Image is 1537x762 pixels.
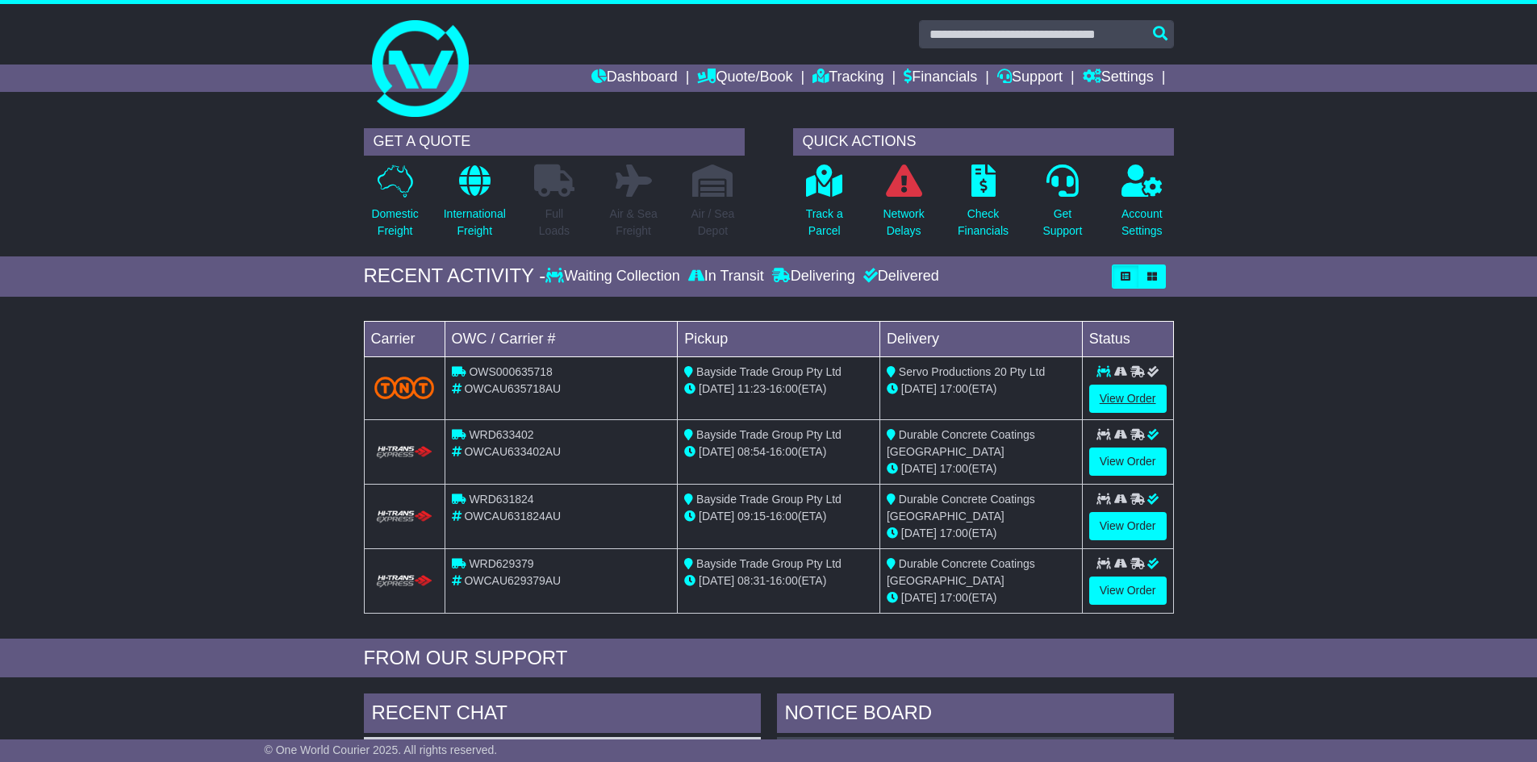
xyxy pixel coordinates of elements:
[901,591,937,604] span: [DATE]
[469,493,533,506] span: WRD631824
[958,206,1009,239] p: Check Financials
[812,65,883,92] a: Tracking
[904,65,977,92] a: Financials
[737,382,766,395] span: 11:23
[887,428,1035,458] span: Durable Concrete Coatings [GEOGRAPHIC_DATA]
[1089,512,1167,540] a: View Order
[887,557,1035,587] span: Durable Concrete Coatings [GEOGRAPHIC_DATA]
[940,527,968,539] span: 17:00
[696,557,842,570] span: Bayside Trade Group Pty Ltd
[887,460,1075,477] div: (ETA)
[887,493,1035,523] span: Durable Concrete Coatings [GEOGRAPHIC_DATA]
[887,525,1075,542] div: (ETA)
[364,264,546,288] div: RECENT ACTIVITY -
[469,557,533,570] span: WRD629379
[1121,206,1163,239] p: Account Settings
[265,743,498,756] span: © One World Courier 2025. All rights reserved.
[859,268,939,285] div: Delivered
[684,381,873,398] div: - (ETA)
[1083,65,1154,92] a: Settings
[678,321,880,356] td: Pickup
[374,445,435,460] img: HiTrans.png
[940,591,968,604] span: 17:00
[445,321,678,356] td: OWC / Carrier #
[370,164,419,248] a: DomesticFreight
[777,693,1174,737] div: NOTICE BOARD
[444,206,506,239] p: International Freight
[806,206,843,239] p: Track a Parcel
[901,527,937,539] span: [DATE]
[591,65,678,92] a: Dashboard
[464,445,561,458] span: OWCAU633402AU
[364,647,1174,670] div: FROM OUR SUPPORT
[464,382,561,395] span: OWCAU635718AU
[737,510,766,523] span: 09:15
[696,365,842,378] span: Bayside Trade Group Pty Ltd
[1089,385,1167,413] a: View Order
[887,381,1075,398] div: (ETA)
[374,574,435,589] img: HiTrans.png
[883,206,924,239] p: Network Delays
[699,510,734,523] span: [DATE]
[610,206,658,239] p: Air & Sea Freight
[469,428,533,441] span: WRD633402
[374,377,435,398] img: TNT_Domestic.png
[699,445,734,458] span: [DATE]
[1089,448,1167,476] a: View Order
[770,382,798,395] span: 16:00
[1089,577,1167,605] a: View Order
[443,164,507,248] a: InternationalFreight
[901,382,937,395] span: [DATE]
[699,382,734,395] span: [DATE]
[737,574,766,587] span: 08:31
[696,493,842,506] span: Bayside Trade Group Pty Ltd
[793,128,1174,156] div: QUICK ACTIONS
[1082,321,1173,356] td: Status
[882,164,925,248] a: NetworkDelays
[1042,164,1083,248] a: GetSupport
[887,589,1075,606] div: (ETA)
[1042,206,1082,239] p: Get Support
[684,268,768,285] div: In Transit
[534,206,574,239] p: Full Loads
[364,321,445,356] td: Carrier
[699,574,734,587] span: [DATE]
[997,65,1063,92] a: Support
[1121,164,1163,248] a: AccountSettings
[737,445,766,458] span: 08:54
[371,206,418,239] p: Domestic Freight
[879,321,1082,356] td: Delivery
[684,508,873,525] div: - (ETA)
[940,382,968,395] span: 17:00
[940,462,968,475] span: 17:00
[374,510,435,525] img: HiTrans.png
[464,574,561,587] span: OWCAU629379AU
[464,510,561,523] span: OWCAU631824AU
[770,574,798,587] span: 16:00
[768,268,859,285] div: Delivering
[691,206,735,239] p: Air / Sea Depot
[469,365,553,378] span: OWS000635718
[805,164,844,248] a: Track aParcel
[770,510,798,523] span: 16:00
[684,573,873,589] div: - (ETA)
[957,164,1009,248] a: CheckFinancials
[364,693,761,737] div: RECENT CHAT
[697,65,792,92] a: Quote/Book
[899,365,1045,378] span: Servo Productions 20 Pty Ltd
[684,443,873,460] div: - (ETA)
[364,128,745,156] div: GET A QUOTE
[901,462,937,475] span: [DATE]
[696,428,842,441] span: Bayside Trade Group Pty Ltd
[770,445,798,458] span: 16:00
[545,268,683,285] div: Waiting Collection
